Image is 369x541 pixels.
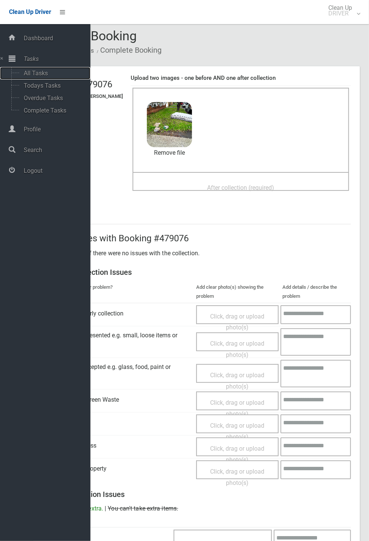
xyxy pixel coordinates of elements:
th: What was the issue or problem? [42,281,194,303]
span: | [105,505,106,512]
span: Tasks [21,55,90,62]
span: You can't take extra items. [108,505,178,512]
span: Search [21,146,90,154]
span: All Tasks [21,70,84,77]
span: Complete Tasks [21,107,84,114]
span: Click, drag or upload photo(s) [210,422,264,440]
span: Click, drag or upload photo(s) [210,468,264,486]
a: Clean Up Driver [9,6,51,18]
span: Click, drag or upload photo(s) [210,445,264,463]
span: Click, drag or upload photo(s) [210,372,264,390]
span: Logout [21,167,90,174]
span: Clean Up [325,5,360,16]
h3: Double Collection Issues [42,490,351,498]
p: Leave this blank if there were no issues with the collection. [42,248,351,259]
span: Profile [21,126,90,133]
li: Complete Booking [95,43,162,57]
span: Click, drag or upload photo(s) [210,340,264,358]
span: After collection (required) [207,184,274,191]
span: Items not accepted e.g. glass, food, paint or dangerous [44,361,192,384]
small: DRIVER [328,11,352,16]
h4: Upload two images - one before AND one after collection [131,75,351,81]
span: Dashboard [21,35,90,42]
span: Incorrectly presented e.g. small, loose items or unsafe pile [44,330,192,352]
span: Clean Up Driver [9,8,51,15]
th: Add details / describe the problem [281,281,351,303]
span: Click, drag or upload photo(s) [210,399,264,418]
a: Remove file [147,147,192,158]
h2: Report issues with Booking #479076 [42,233,351,243]
th: Add clear photo(s) showing the problem [194,281,281,303]
span: Click, drag or upload photo(s) [210,313,264,331]
span: Todays Tasks [21,82,84,89]
span: Overdue Tasks [21,94,84,102]
h3: Standard Collection Issues [42,268,351,276]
